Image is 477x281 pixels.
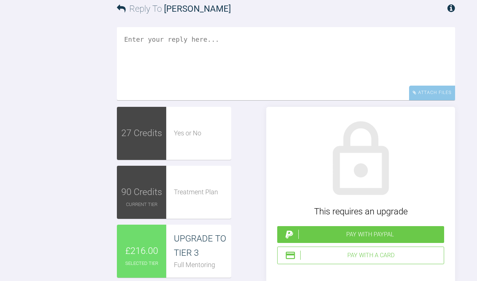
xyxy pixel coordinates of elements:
[117,2,231,16] h3: Reply To
[174,128,231,139] div: Yes or No
[300,251,441,260] div: Pay with a Card
[174,260,231,270] div: Full Mentoring
[121,185,162,199] span: 90 Credits
[285,250,296,261] img: stripeIcon.ae7d7783.svg
[409,86,455,100] div: Attach Files
[164,4,231,14] span: [PERSON_NAME]
[284,229,295,240] img: paypal.a7a4ce45.svg
[277,205,444,218] div: This requires an upgrade
[125,244,158,258] span: £216.00
[319,118,403,202] img: lock.6dc949b6.svg
[298,230,441,239] div: Pay with PayPal
[174,187,231,198] div: Treatment Plan
[174,233,226,258] span: UPGRADE TO TIER 3
[121,126,162,140] span: 27 Credits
